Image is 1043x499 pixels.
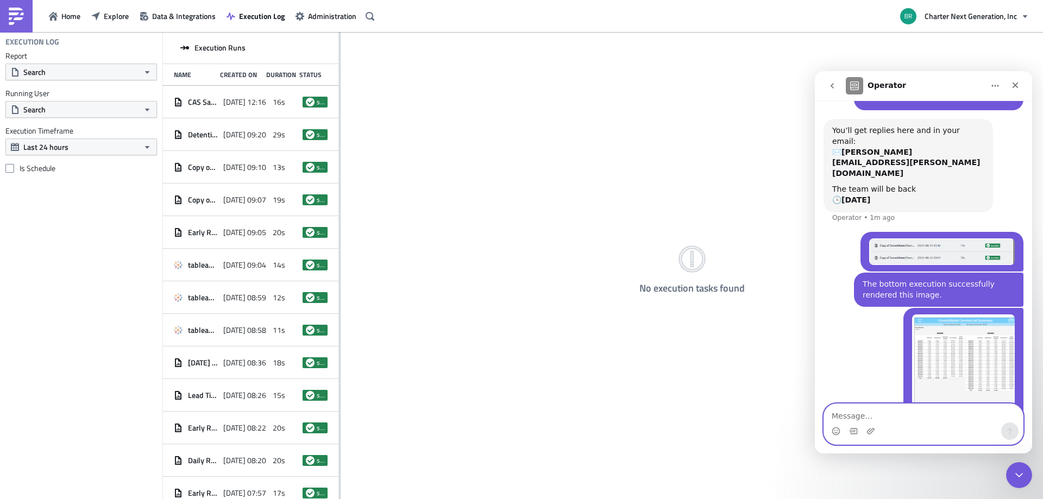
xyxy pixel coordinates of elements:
[273,293,285,302] span: 12s
[266,71,294,79] div: Duration
[317,261,324,269] span: success
[306,130,315,139] span: success
[306,326,315,334] span: success
[317,424,324,432] span: success
[188,423,218,433] span: Early Release of Consolidated Commercial Summary - Daily
[8,8,25,25] img: PushMetrics
[223,456,266,465] span: [DATE] 08:20
[290,8,362,24] button: Administration
[104,10,129,22] span: Explore
[223,390,266,400] span: [DATE] 08:26
[5,64,157,80] button: Search
[188,228,218,237] span: Early Release of Consolidated Commercial Summary - Daily
[5,89,157,98] label: Running User
[273,488,285,498] span: 17s
[188,162,218,172] span: Copy of Consolidated Commercial Summary - Daily
[317,130,324,139] span: success
[186,351,204,369] button: Send a message…
[52,356,60,364] button: Upload attachment
[1006,462,1032,488] iframe: Intercom live chat
[223,423,266,433] span: [DATE] 08:22
[306,391,315,400] span: success
[273,325,285,335] span: 11s
[5,37,59,47] h4: Execution Log
[223,97,266,107] span: [DATE] 12:16
[220,71,261,79] div: Created On
[239,10,285,22] span: Execution Log
[188,293,218,302] span: tableau_1
[188,358,218,368] span: [DATE] Finished Goods Inventory
[188,130,218,140] span: Detention Dashboard Burst Notebook
[61,10,80,22] span: Home
[5,138,157,155] button: Last 24 hours
[317,163,324,172] span: success
[317,228,324,237] span: success
[273,390,285,400] span: 15s
[299,71,322,79] div: Status
[174,71,215,79] div: Name
[925,10,1017,22] span: Charter Next Generation, Inc
[639,283,745,294] h4: No execution tasks found
[273,358,285,368] span: 18s
[23,141,68,153] span: Last 24 hours
[306,163,315,172] span: success
[306,358,315,367] span: success
[899,7,918,26] img: Avatar
[306,489,315,497] span: success
[223,293,266,302] span: [DATE] 08:59
[273,130,285,140] span: 29s
[894,4,1035,28] button: Charter Next Generation, Inc
[221,8,290,24] a: Execution Log
[273,456,285,465] span: 20s
[273,228,285,237] span: 20s
[223,488,266,498] span: [DATE] 07:57
[5,126,157,136] label: Execution Timeframe
[134,8,221,24] button: Data & Integrations
[188,260,218,270] span: tableau_1
[223,130,266,140] span: [DATE] 09:20
[306,456,315,465] span: success
[152,10,216,22] span: Data & Integrations
[223,260,266,270] span: [DATE] 09:04
[273,162,285,172] span: 13s
[9,237,209,408] div: user says…
[273,260,285,270] span: 14s
[223,195,266,205] span: [DATE] 09:07
[317,293,324,302] span: success
[317,195,324,204] span: success
[223,162,266,172] span: [DATE] 09:10
[317,391,324,400] span: success
[43,8,86,24] button: Home
[306,424,315,432] span: success
[306,293,315,302] span: success
[194,43,246,53] span: Execution Runs
[5,51,157,61] label: Report
[317,456,324,465] span: success
[317,489,324,497] span: success
[188,195,218,205] span: Copy of Consolidated Commercial Summary - Daily
[223,358,266,368] span: [DATE] 08:36
[317,326,324,334] span: success
[17,356,26,364] button: Emoji picker
[86,8,134,24] button: Explore
[273,195,285,205] span: 19s
[188,97,218,107] span: CAS Sales Orders Entered Daily Briefing - MD Snapshot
